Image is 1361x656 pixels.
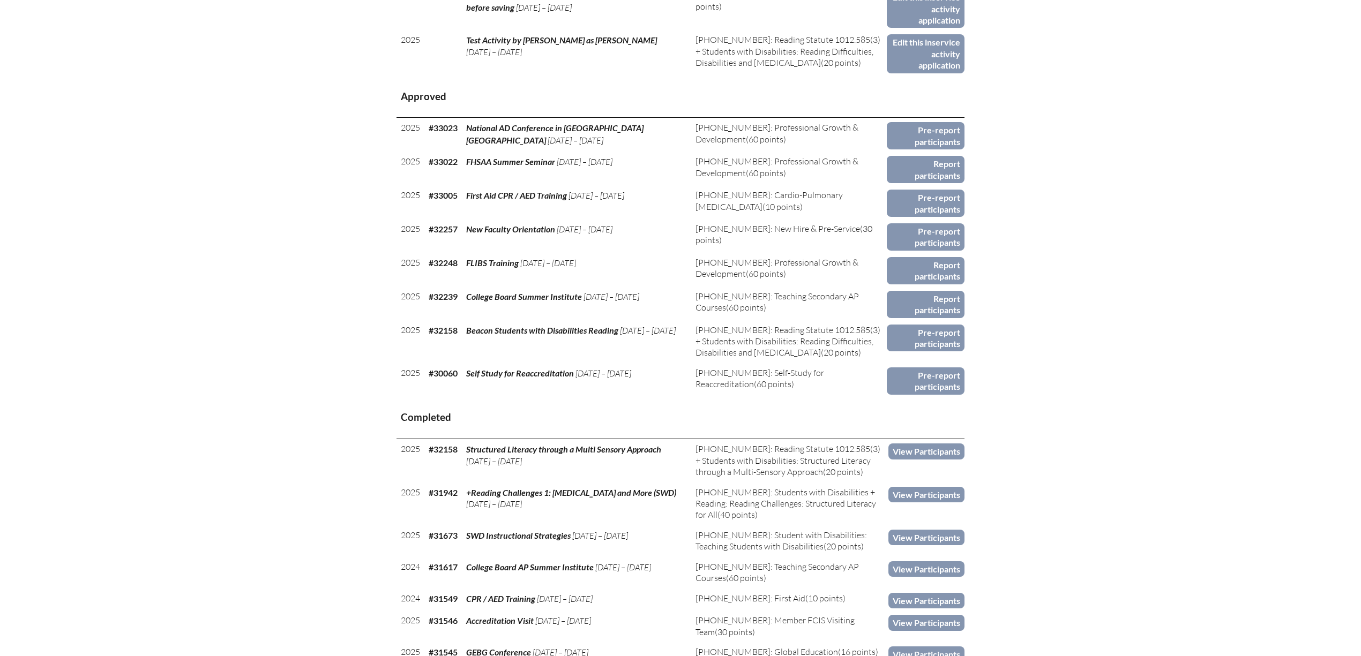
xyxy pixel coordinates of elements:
span: FLIBS Training [466,258,519,268]
span: College Board Summer Institute [466,291,582,301]
td: (40 points) [691,482,887,525]
b: #33023 [429,123,458,133]
span: [DATE] – [DATE] [537,593,593,604]
td: 2025 [397,363,424,397]
a: Pre-report participants [887,367,964,395]
td: (10 points) [691,185,887,219]
a: Pre-report participants [887,223,964,251]
span: [PHONE_NUMBER]: Member FCIS Visiting Team [696,615,855,637]
td: (20 points) [691,320,887,363]
a: Pre-report participants [887,190,964,217]
span: [DATE] – [DATE] [520,258,576,268]
span: National AD Conference in [GEOGRAPHIC_DATA] [GEOGRAPHIC_DATA] [466,123,644,145]
b: #31942 [429,487,458,497]
b: #32158 [429,325,458,335]
a: View Participants [888,487,964,502]
span: [DATE] – [DATE] [575,368,631,379]
span: [PHONE_NUMBER]: Students with Disabilities + Reading: Reading Challenges: Structured Literacy for... [696,487,876,521]
span: [PHONE_NUMBER]: New Hire & Pre-Service [696,223,860,234]
b: #32239 [429,291,458,301]
td: (60 points) [691,363,887,397]
b: #33005 [429,190,458,200]
span: [DATE] – [DATE] [620,325,676,336]
span: [PHONE_NUMBER]: Professional Growth & Development [696,122,858,144]
td: (30 points) [691,219,887,253]
span: [PHONE_NUMBER]: Reading Statute 1012.585(3) + Students with Disabilities: Reading Difficulties, D... [696,34,880,68]
b: #30060 [429,368,458,378]
span: [PHONE_NUMBER]: Teaching Secondary AP Courses [696,561,859,583]
td: (60 points) [691,118,887,152]
td: 2025 [397,253,424,286]
td: 2025 [397,525,424,557]
td: (60 points) [691,286,887,320]
span: [DATE] – [DATE] [572,530,628,541]
span: New Faculty Orientation [466,224,555,234]
td: (60 points) [691,152,887,185]
span: [DATE] – [DATE] [557,156,612,167]
td: 2025 [397,320,424,363]
span: [PHONE_NUMBER]: Professional Growth & Development [696,156,858,178]
span: [PHONE_NUMBER]: Student with Disabilities: Teaching Students with Disabilities [696,530,867,552]
b: #32248 [429,258,458,268]
td: 2025 [397,152,424,185]
td: 2025 [397,30,424,75]
b: #31549 [429,593,458,604]
span: College Board AP Summer Institute [466,562,594,572]
td: 2025 [397,439,424,482]
span: [PHONE_NUMBER]: Professional Growth & Development [696,257,858,279]
td: 2024 [397,589,424,610]
span: Structured Literacy through a Multi Sensory Approach [466,444,661,454]
a: Report participants [887,291,964,318]
td: (20 points) [691,525,887,557]
a: View Participants [888,443,964,459]
a: View Participants [888,615,964,630]
td: (60 points) [691,253,887,286]
a: View Participants [888,530,964,545]
span: +Reading Challenges 1: [MEDICAL_DATA] and More (SWD) [466,487,676,497]
b: #31673 [429,530,458,540]
td: 2025 [397,610,424,642]
b: #31617 [429,562,458,572]
a: View Participants [888,561,964,577]
span: [PHONE_NUMBER]: Cardio-Pulmonary [MEDICAL_DATA] [696,190,843,212]
td: (20 points) [691,439,887,482]
td: 2024 [397,557,424,589]
h3: Approved [401,90,960,103]
td: 2025 [397,118,424,152]
a: Pre-report participants [887,325,964,352]
span: [DATE] – [DATE] [569,190,624,201]
span: [DATE] – [DATE] [595,562,651,572]
a: Pre-report participants [887,122,964,149]
span: Beacon Students with Disabilities Reading [466,325,618,335]
td: (20 points) [691,30,887,75]
span: Accreditation Visit [466,615,534,625]
b: #32257 [429,224,458,234]
span: [PHONE_NUMBER]: First Aid [696,593,805,604]
td: (60 points) [691,557,887,589]
span: [PHONE_NUMBER]: Self-Study for Reaccreditation [696,367,824,389]
span: Test Activity by [PERSON_NAME] as [PERSON_NAME] [466,35,657,45]
span: [DATE] – [DATE] [466,47,522,57]
a: Report participants [887,156,964,183]
span: [PHONE_NUMBER]: Reading Statute 1012.585(3) + Students with Disabilities: Reading Difficulties, D... [696,325,880,358]
b: #31546 [429,615,458,625]
a: Edit this inservice activity application [887,34,964,73]
span: [PHONE_NUMBER]: Teaching Secondary AP Courses [696,291,859,313]
span: CPR / AED Training [466,593,535,604]
span: [DATE] – [DATE] [557,224,612,235]
a: View Participants [888,593,964,608]
a: Report participants [887,257,964,284]
span: [DATE] – [DATE] [466,456,522,466]
td: 2025 [397,286,424,320]
td: (30 points) [691,610,887,642]
span: Self Study for Reaccreditation [466,368,574,378]
td: 2025 [397,482,424,525]
b: #33022 [429,156,458,167]
span: FHSAA Summer Seminar [466,156,555,167]
span: [DATE] – [DATE] [548,135,603,146]
span: [DATE] – [DATE] [466,499,522,509]
td: (10 points) [691,589,887,610]
h3: Completed [401,411,960,424]
span: [PHONE_NUMBER]: Reading Statute 1012.585(3) + Students with Disabilities: Structured Literacy thr... [696,443,880,477]
span: SWD Instructional Strategies [466,530,571,540]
